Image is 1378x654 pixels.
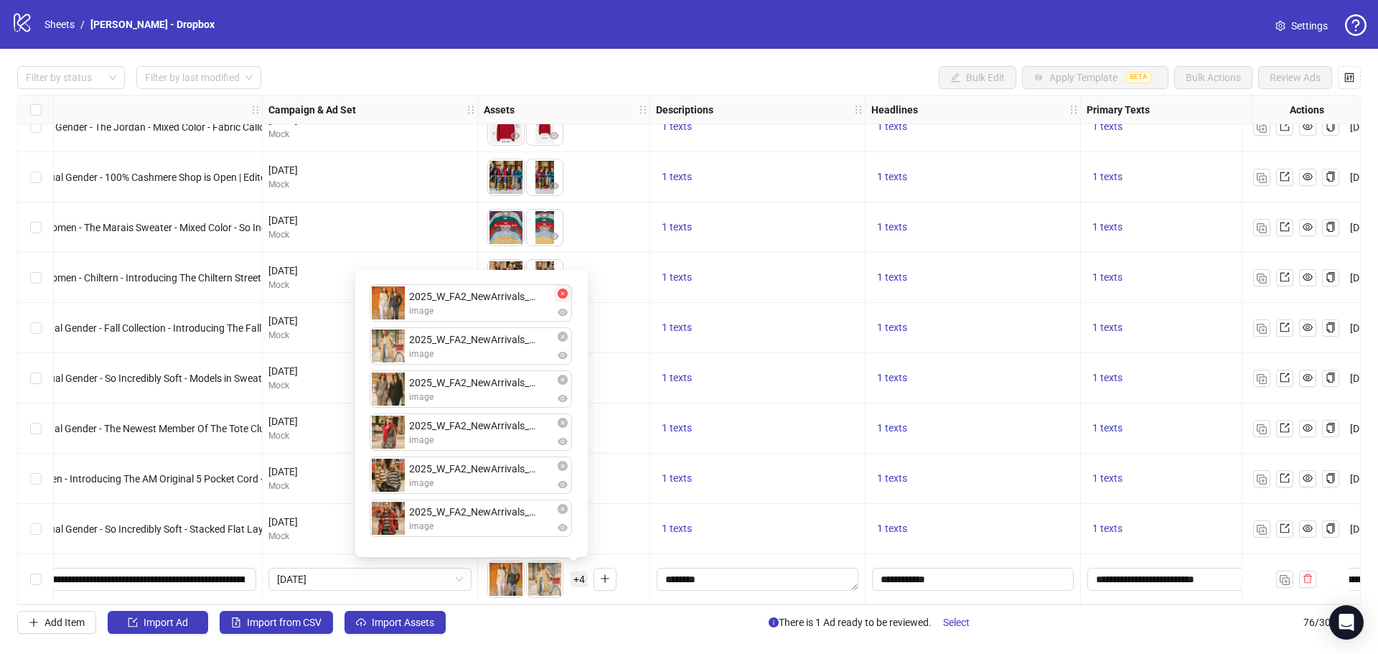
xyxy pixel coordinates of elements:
span: export [1280,373,1290,383]
span: info-circle [769,617,779,627]
button: Bulk Edit [939,66,1016,89]
button: 1 texts [1087,118,1128,136]
span: 1 texts [1092,422,1122,434]
button: Apply TemplateBETA [1022,66,1168,89]
span: export [1280,172,1290,182]
span: Import Assets [372,617,434,628]
div: Mock [268,128,472,141]
button: 1 texts [1087,470,1128,487]
button: 1 texts [1087,219,1128,236]
button: Bulk Actions [1174,66,1252,89]
span: copy [1326,172,1336,182]
li: / [80,17,85,32]
span: + 4 [571,571,588,587]
img: Asset 1 [488,561,524,597]
div: Edit values [871,567,1074,592]
span: Import from CSV [247,617,322,628]
span: eye [1303,473,1313,483]
span: holder [476,105,486,115]
span: holder [250,105,261,115]
span: 1 texts [877,221,907,233]
span: image [409,347,538,361]
strong: Actions [1290,102,1324,118]
span: eye [1303,222,1313,232]
button: Import from CSV [220,611,333,634]
div: Select row 67 [18,102,54,152]
button: 1 texts [871,319,913,337]
button: Duplicate [1253,470,1270,487]
div: Select all rows [18,95,54,124]
button: Preview [554,519,571,536]
span: eye [558,307,568,317]
span: eye [510,231,520,241]
span: 1 texts [1092,523,1122,534]
div: Resize Campaign & Ad Set column [474,95,477,123]
span: image [409,391,538,404]
span: 1 texts [662,372,692,383]
div: Mock [268,480,472,493]
span: 1 texts [877,422,907,434]
img: Asset 1 [488,159,524,195]
button: 1 texts [871,520,913,538]
span: eye [549,231,559,241]
button: 1 texts [656,169,698,186]
div: Resize Assets column [646,95,650,123]
span: eye [549,131,559,141]
div: [DATE] [268,313,472,329]
div: Edit values [656,567,859,592]
img: Asset 2 [527,210,563,246]
span: export [1280,121,1290,131]
div: Asset 42025_W_FA2_NewArrivals_5.pngimage [370,414,571,450]
strong: Campaign & Ad Set [268,102,356,118]
strong: Assets [484,102,515,118]
div: [DATE] [268,363,472,379]
button: Preview [507,580,524,597]
button: Preview [554,433,571,450]
button: 1 texts [1087,169,1128,186]
button: 1 texts [656,269,698,286]
button: Duplicate [1253,319,1270,337]
button: 1 texts [656,420,698,437]
button: Import Assets [344,611,446,634]
span: plus [29,617,39,627]
span: Settings [1291,18,1328,34]
button: 1 texts [1087,370,1128,387]
span: 2025_W_FA2_NewArrivals_1.png [409,504,538,520]
div: Asset 32025_W_FA2_NewArrivals_2.pngimage [370,371,571,407]
button: Preview [554,347,571,364]
span: holder [1079,105,1089,115]
span: eye [558,436,568,447]
button: Duplicate [1253,219,1270,236]
span: eye [1303,523,1313,533]
div: Mock [268,530,472,543]
div: Mock [268,279,472,292]
div: Select row 75 [18,504,54,554]
button: Duplicate [1253,169,1270,186]
span: holder [1069,105,1079,115]
button: Preview [545,580,563,597]
span: 2025_W_FA2_NewArrivals_5.png [409,418,538,434]
span: holder [261,105,271,115]
div: Mock [268,329,472,342]
span: eye [558,393,568,403]
span: cloud-upload [356,617,366,627]
span: copy [1326,222,1336,232]
img: Asset 1 [488,210,524,246]
span: copy [1326,272,1336,282]
button: 1 texts [656,470,698,487]
div: Mock [268,429,472,443]
span: image [409,304,538,318]
span: close-circle [558,375,568,385]
span: eye [1303,423,1313,433]
span: Add Item [44,617,85,628]
span: export [1280,322,1290,332]
span: 1 texts [877,121,907,132]
button: 1 texts [656,319,698,337]
img: Asset 2 [370,328,406,364]
button: Preview [545,178,563,195]
button: Preview [507,228,524,246]
a: Sheets [42,17,78,32]
span: file-excel [231,617,241,627]
span: image [409,477,538,490]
